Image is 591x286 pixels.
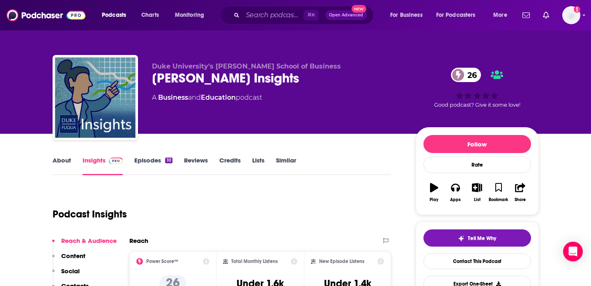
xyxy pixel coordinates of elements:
[325,10,367,20] button: Open AdvancedNew
[431,9,488,22] button: open menu
[83,156,123,175] a: InsightsPodchaser Pro
[493,9,507,21] span: More
[319,259,364,264] h2: New Episode Listens
[201,94,236,101] a: Education
[423,135,531,153] button: Follow
[451,68,481,82] a: 26
[184,156,208,175] a: Reviews
[129,237,148,245] h2: Reach
[61,252,85,260] p: Content
[52,252,85,267] button: Content
[562,6,580,24] img: User Profile
[466,178,488,207] button: List
[228,6,382,25] div: Search podcasts, credits, & more...
[304,10,319,21] span: ⌘ K
[574,6,580,13] svg: Add a profile image
[219,156,241,175] a: Credits
[141,9,159,21] span: Charts
[416,62,539,113] div: 26Good podcast? Give it some love!
[384,9,433,22] button: open menu
[458,235,465,242] img: tell me why sparkle
[102,9,126,21] span: Podcasts
[276,156,296,175] a: Similar
[54,57,136,139] img: Duke Fuqua Insights
[459,68,481,82] span: 26
[390,9,423,21] span: For Business
[53,156,71,175] a: About
[61,267,80,275] p: Social
[7,7,85,23] img: Podchaser - Follow, Share and Rate Podcasts
[96,9,137,22] button: open menu
[474,197,481,202] div: List
[52,237,117,252] button: Reach & Audience
[488,178,509,207] button: Bookmark
[509,178,531,207] button: Share
[231,259,278,264] h2: Total Monthly Listens
[423,229,531,247] button: tell me why sparkleTell Me Why
[562,6,580,24] span: Logged in as paige.thornton
[434,102,520,108] span: Good podcast? Give it some love!
[488,9,517,22] button: open menu
[109,158,123,164] img: Podchaser Pro
[188,94,201,101] span: and
[152,93,262,103] div: A podcast
[436,9,476,21] span: For Podcasters
[61,237,117,245] p: Reach & Audience
[423,178,445,207] button: Play
[563,242,583,261] div: Open Intercom Messenger
[146,259,178,264] h2: Power Score™
[152,62,341,70] span: Duke University's [PERSON_NAME] School of Business
[423,253,531,269] a: Contact This Podcast
[352,5,366,13] span: New
[468,235,496,242] span: Tell Me Why
[515,197,526,202] div: Share
[243,9,304,22] input: Search podcasts, credits, & more...
[450,197,461,202] div: Apps
[175,9,204,21] span: Monitoring
[136,9,164,22] a: Charts
[252,156,264,175] a: Lists
[562,6,580,24] button: Show profile menu
[445,178,466,207] button: Apps
[169,9,215,22] button: open menu
[430,197,438,202] div: Play
[52,267,80,282] button: Social
[165,158,172,163] div: 10
[423,156,531,173] div: Rate
[329,13,363,17] span: Open Advanced
[489,197,508,202] div: Bookmark
[540,8,552,22] a: Show notifications dropdown
[519,8,533,22] a: Show notifications dropdown
[158,94,188,101] a: Business
[53,208,127,220] h1: Podcast Insights
[134,156,172,175] a: Episodes10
